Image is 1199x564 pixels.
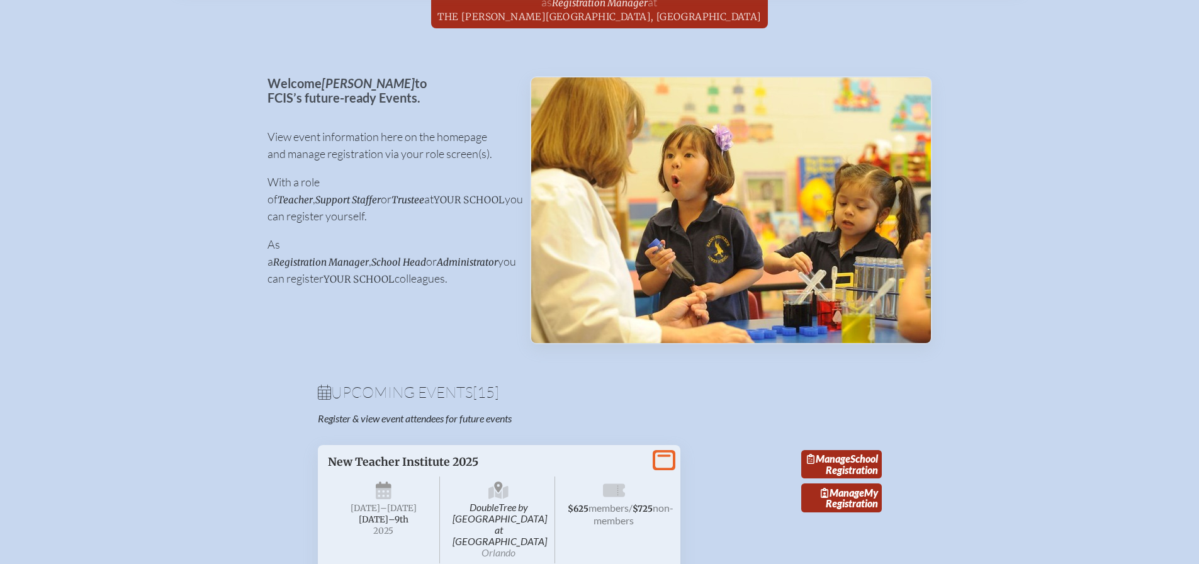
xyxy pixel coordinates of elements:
[359,514,408,525] span: [DATE]–⁠9th
[267,128,510,162] p: View event information here on the homepage and manage registration via your role screen(s).
[315,194,381,206] span: Support Staffer
[318,412,650,425] p: Register & view event attendees for future events
[437,256,498,268] span: Administrator
[434,194,505,206] span: your school
[267,76,510,104] p: Welcome to FCIS’s future-ready Events.
[267,236,510,287] p: As a , or you can register colleagues.
[380,503,417,514] span: –[DATE]
[324,273,395,285] span: your school
[338,526,430,536] span: 2025
[442,477,555,563] span: DoubleTree by [GEOGRAPHIC_DATA] at [GEOGRAPHIC_DATA]
[801,450,882,479] a: ManageSchool Registration
[821,487,864,499] span: Manage
[328,455,645,469] p: New Teacher Institute 2025
[351,503,380,514] span: [DATE]
[267,174,510,225] p: With a role of , or at you can register yourself.
[318,385,882,400] h1: Upcoming Events
[588,502,629,514] span: members
[568,504,588,514] span: $625
[801,483,882,512] a: ManageMy Registration
[371,256,426,268] span: School Head
[273,256,369,268] span: Registration Manager
[633,504,653,514] span: $725
[531,77,931,343] img: Events
[391,194,424,206] span: Trustee
[437,11,761,23] span: The [PERSON_NAME][GEOGRAPHIC_DATA], [GEOGRAPHIC_DATA]
[322,76,415,91] span: [PERSON_NAME]
[278,194,313,206] span: Teacher
[629,502,633,514] span: /
[594,502,673,526] span: non-members
[481,546,515,558] span: Orlando
[807,453,850,465] span: Manage
[473,383,499,402] span: [15]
